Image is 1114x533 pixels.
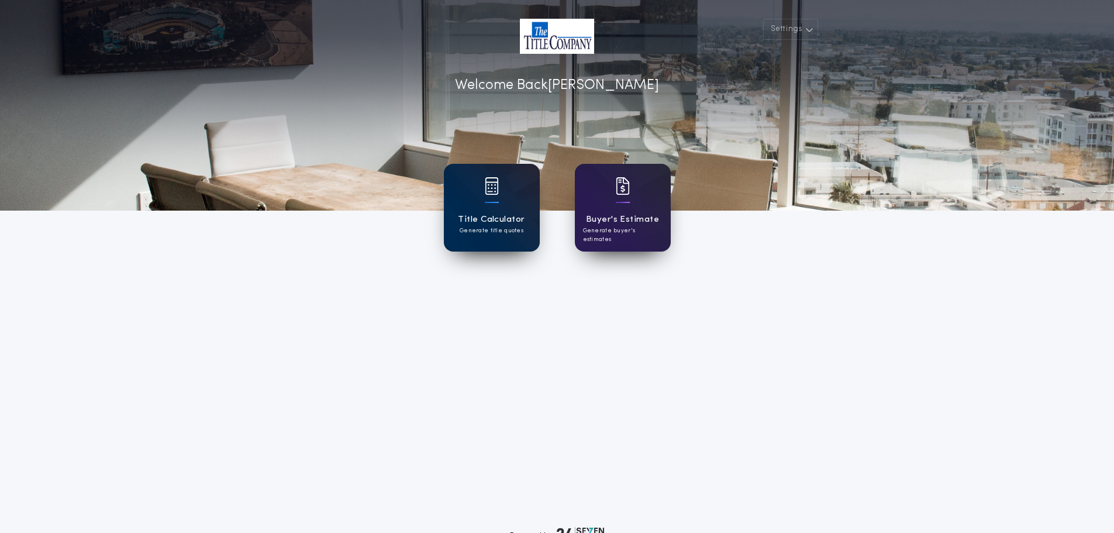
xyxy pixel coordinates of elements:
p: Generate title quotes [460,226,523,235]
a: card iconTitle CalculatorGenerate title quotes [444,164,540,252]
h1: Buyer's Estimate [586,213,659,226]
img: card icon [485,177,499,195]
a: card iconBuyer's EstimateGenerate buyer's estimates [575,164,671,252]
button: Settings [763,19,818,40]
p: Welcome Back [PERSON_NAME] [455,75,659,96]
img: account-logo [520,19,594,54]
h1: Title Calculator [458,213,525,226]
img: card icon [616,177,630,195]
p: Generate buyer's estimates [583,226,663,244]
